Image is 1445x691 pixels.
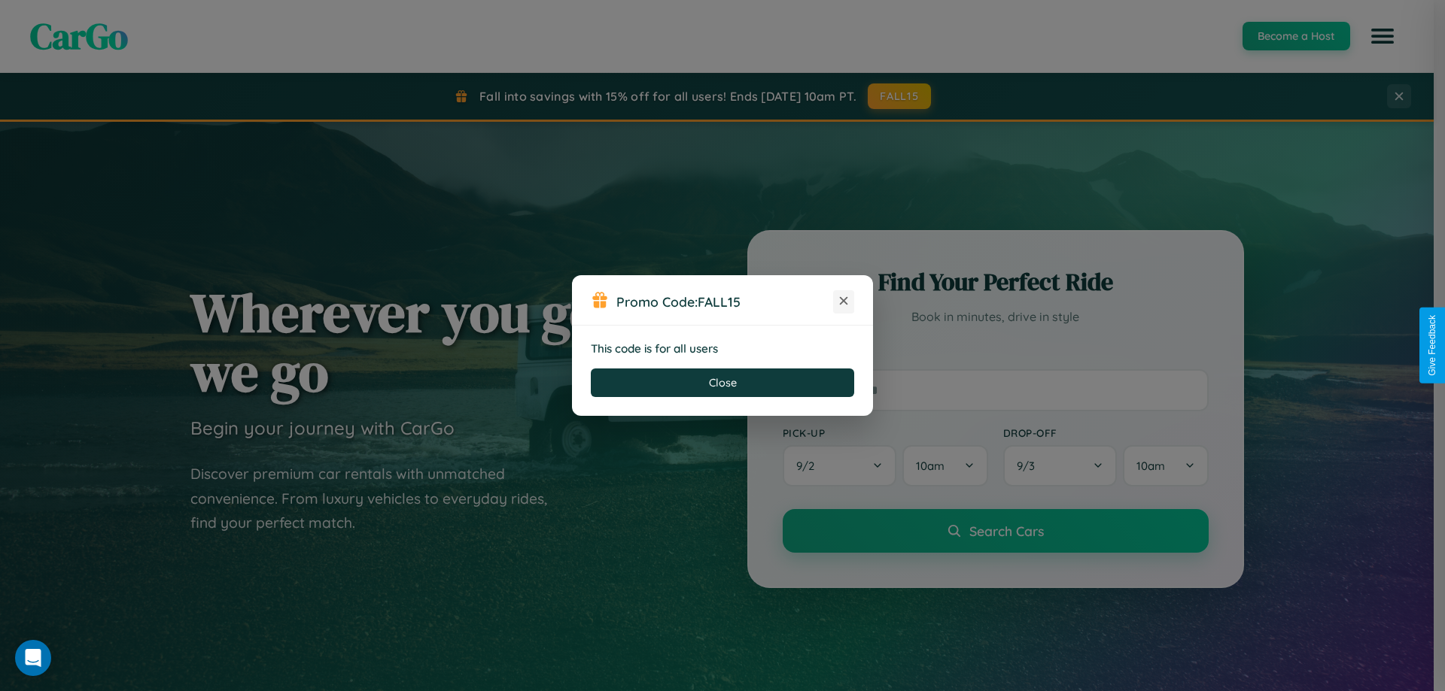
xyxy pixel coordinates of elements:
[698,293,741,310] b: FALL15
[616,293,833,310] h3: Promo Code:
[591,341,718,356] strong: This code is for all users
[15,640,51,676] div: Open Intercom Messenger
[1427,315,1437,376] div: Give Feedback
[591,368,854,397] button: Close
